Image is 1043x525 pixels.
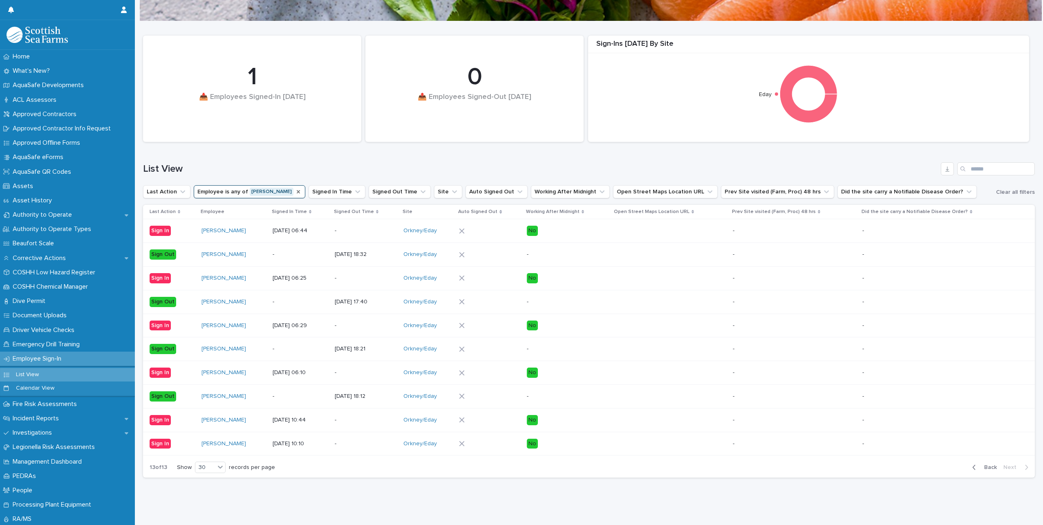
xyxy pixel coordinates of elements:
p: [DATE] 06:10 [273,369,328,376]
p: - [527,393,608,400]
p: Approved Contractor Info Request [9,125,117,132]
button: Clear all filters [993,186,1035,198]
div: Sign In [150,321,171,331]
p: Document Uploads [9,312,73,319]
div: Sign Out [150,249,176,260]
a: [PERSON_NAME] [201,227,246,234]
p: AquaSafe QR Codes [9,168,78,176]
div: Sign-Ins [DATE] By Site [588,40,1029,53]
p: Working After Midnight [526,207,580,216]
tr: Sign In[PERSON_NAME] [DATE] 06:29-Orkney/Eday No-- [143,314,1035,337]
p: - [733,251,856,258]
div: Sign In [150,368,171,378]
p: Prev Site visited (Farm, Proc) 48 hrs [732,207,816,216]
div: No [527,439,538,449]
button: Prev Site visited (Farm, Proc) 48 hrs [721,185,834,198]
p: Did the site carry a Notifiable Disease Order? [862,207,968,216]
p: - [273,393,328,400]
p: Last Action [150,207,176,216]
p: Beaufort Scale [9,240,60,247]
p: AquaSafe Developments [9,81,90,89]
div: Sign Out [150,297,176,307]
p: Incident Reports [9,415,65,422]
span: Clear all filters [996,189,1035,195]
button: Open Street Maps Location URL [613,185,718,198]
tr: Sign In[PERSON_NAME] [DATE] 06:10-Orkney/Eday No-- [143,361,1035,385]
div: Sign Out [150,344,176,354]
p: Signed In Time [272,207,307,216]
span: Back [979,464,997,470]
text: Eday [759,92,772,97]
p: Approved Offline Forms [9,139,87,147]
button: Did the site carry a Notifiable Disease Order? [837,185,977,198]
p: Processing Plant Equipment [9,501,98,509]
a: Orkney/Eday [403,251,437,258]
p: - [335,275,397,282]
a: Orkney/Eday [403,275,437,282]
p: - [862,275,1005,282]
a: Orkney/Eday [403,227,437,234]
p: - [335,227,397,234]
div: No [527,368,538,378]
p: - [273,346,328,352]
a: [PERSON_NAME] [201,417,246,424]
p: Show [177,464,192,471]
p: Employee [201,207,224,216]
a: Orkney/Eday [403,440,437,447]
p: - [862,251,1005,258]
p: - [527,346,608,352]
button: Auto Signed Out [466,185,528,198]
p: [DATE] 18:32 [335,251,397,258]
p: [DATE] 17:40 [335,298,397,305]
div: Search [957,162,1035,175]
p: Assets [9,182,40,190]
button: Working After Midnight [531,185,610,198]
div: Sign In [150,415,171,425]
p: 13 of 13 [143,458,174,478]
p: records per page [229,464,275,471]
div: Sign In [150,226,171,236]
p: Calendar View [9,385,61,392]
a: [PERSON_NAME] [201,440,246,447]
p: Emergency Drill Training [9,341,86,348]
p: - [862,369,1005,376]
p: Employee Sign-In [9,355,68,363]
p: Fire Risk Assessments [9,400,83,408]
a: [PERSON_NAME] [201,346,246,352]
div: Sign In [150,439,171,449]
p: Asset History [9,197,58,204]
button: Signed In Time [309,185,365,198]
p: Corrective Actions [9,254,72,262]
p: RA/MS [9,515,38,523]
p: Authority to Operate [9,211,78,219]
p: COSHH Low Hazard Register [9,269,102,276]
a: [PERSON_NAME] [201,369,246,376]
tr: Sign Out[PERSON_NAME] -[DATE] 18:21Orkney/Eday --- [143,337,1035,361]
tr: Sign In[PERSON_NAME] [DATE] 10:10-Orkney/Eday No-- [143,432,1035,455]
p: - [335,369,397,376]
a: Orkney/Eday [403,346,437,352]
p: - [733,417,856,424]
a: [PERSON_NAME] [201,298,246,305]
p: [DATE] 10:44 [273,417,328,424]
p: [DATE] 18:21 [335,346,397,352]
p: - [527,298,608,305]
div: Sign Out [150,391,176,402]
h1: List View [143,163,938,175]
p: What's New? [9,67,56,75]
p: People [9,487,39,494]
tr: Sign In[PERSON_NAME] [DATE] 06:25-Orkney/Eday No-- [143,266,1035,290]
p: Home [9,53,36,61]
a: [PERSON_NAME] [201,251,246,258]
tr: Sign In[PERSON_NAME] [DATE] 06:44-Orkney/Eday No-- [143,219,1035,243]
div: 📤 Employees Signed-Out [DATE] [379,93,570,119]
p: - [273,298,328,305]
p: - [335,417,397,424]
p: Auto Signed Out [458,207,497,216]
p: Management Dashboard [9,458,88,466]
p: - [862,440,1005,447]
a: Orkney/Eday [403,393,437,400]
tr: Sign Out[PERSON_NAME] -[DATE] 17:40Orkney/Eday --- [143,290,1035,314]
p: List View [9,371,45,378]
div: 📥 Employees Signed-In [DATE] [157,93,347,119]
